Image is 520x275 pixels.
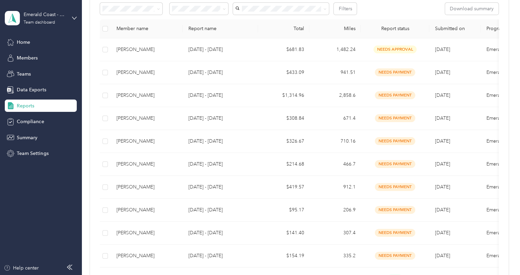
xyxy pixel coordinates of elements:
[435,69,450,75] span: [DATE]
[429,19,481,38] th: Submitted on
[435,253,450,259] span: [DATE]
[258,61,309,84] td: $433.09
[258,176,309,199] td: $419.57
[116,160,177,168] div: [PERSON_NAME]
[435,138,450,144] span: [DATE]
[375,252,415,260] span: needs payment
[188,92,252,99] p: [DATE] - [DATE]
[375,160,415,168] span: needs payment
[258,199,309,222] td: $95.17
[116,183,177,191] div: [PERSON_NAME]
[263,26,304,31] div: Total
[258,38,309,61] td: $681.83
[375,137,415,145] span: needs payment
[435,115,450,121] span: [DATE]
[116,137,177,145] div: [PERSON_NAME]
[116,46,177,53] div: [PERSON_NAME]
[482,237,520,275] iframe: Everlance-gr Chat Button Frame
[435,207,450,213] span: [DATE]
[309,38,361,61] td: 1,482.24
[258,130,309,153] td: $326.67
[258,222,309,245] td: $141.40
[116,115,177,122] div: [PERSON_NAME]
[375,229,415,237] span: needs payment
[258,84,309,107] td: $1,314.96
[435,161,450,167] span: [DATE]
[188,137,252,145] p: [DATE] - [DATE]
[24,21,55,25] div: Team dashboard
[309,222,361,245] td: 307.4
[445,3,498,15] button: Download summary
[24,11,66,18] div: Emerald Coast - 30A (formerly Beach Girls)
[188,69,252,76] p: [DATE] - [DATE]
[116,229,177,237] div: [PERSON_NAME]
[435,230,450,236] span: [DATE]
[375,183,415,191] span: needs payment
[183,19,258,38] th: Report name
[188,115,252,122] p: [DATE] - [DATE]
[258,107,309,130] td: $308.84
[334,3,357,15] button: Filters
[17,134,37,141] span: Summary
[435,47,450,52] span: [DATE]
[375,68,415,76] span: needs payment
[309,84,361,107] td: 2,858.6
[375,206,415,214] span: needs payment
[17,54,38,62] span: Members
[17,39,30,46] span: Home
[435,92,450,98] span: [DATE]
[309,153,361,176] td: 466.7
[17,118,44,125] span: Compliance
[375,91,415,99] span: needs payment
[116,206,177,214] div: [PERSON_NAME]
[366,26,424,31] span: Report status
[188,252,252,260] p: [DATE] - [DATE]
[17,86,46,93] span: Data Exports
[309,61,361,84] td: 941.51
[188,46,252,53] p: [DATE] - [DATE]
[435,184,450,190] span: [DATE]
[17,70,31,78] span: Teams
[309,199,361,222] td: 206.9
[315,26,355,31] div: Miles
[17,102,34,109] span: Reports
[188,206,252,214] p: [DATE] - [DATE]
[258,153,309,176] td: $214.68
[309,107,361,130] td: 671.4
[111,19,183,38] th: Member name
[375,114,415,122] span: needs payment
[258,245,309,267] td: $154.19
[116,252,177,260] div: [PERSON_NAME]
[116,26,177,31] div: Member name
[373,45,417,53] span: needs approval
[188,160,252,168] p: [DATE] - [DATE]
[116,92,177,99] div: [PERSON_NAME]
[4,264,39,272] button: Help center
[188,183,252,191] p: [DATE] - [DATE]
[17,150,48,157] span: Team Settings
[309,130,361,153] td: 710.16
[116,69,177,76] div: [PERSON_NAME]
[188,229,252,237] p: [DATE] - [DATE]
[309,176,361,199] td: 912.1
[309,245,361,267] td: 335.2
